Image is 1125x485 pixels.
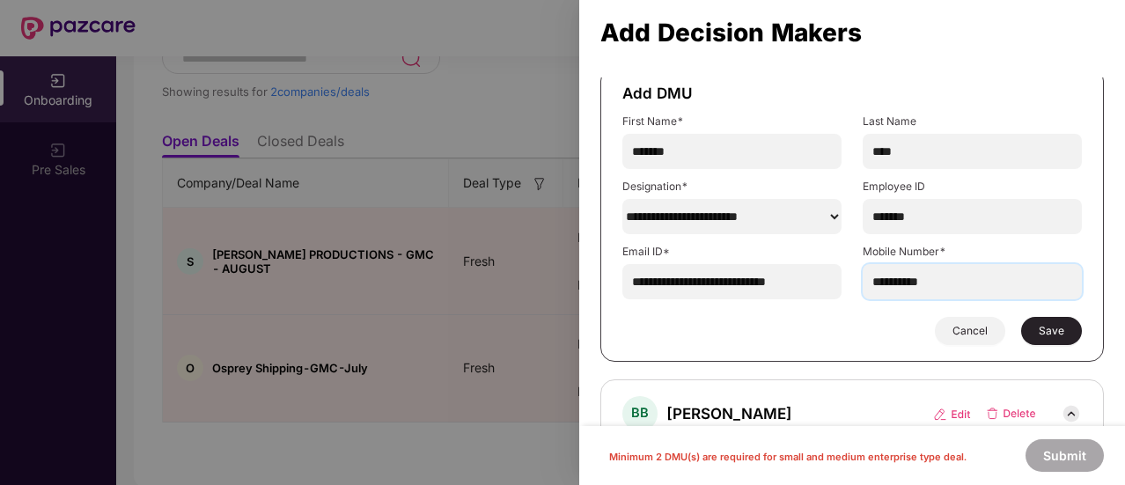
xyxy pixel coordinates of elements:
[1061,403,1082,424] img: down_arrow
[1021,317,1082,345] button: Save
[933,408,971,422] img: edit
[863,245,1082,259] label: Mobile Number*
[863,180,1082,194] label: Employee ID
[935,317,1005,345] button: Cancel
[1039,324,1064,338] span: Save
[666,404,792,423] span: [PERSON_NAME]
[631,405,649,423] span: BB
[622,85,693,102] span: Add DMU
[863,114,1082,129] label: Last Name
[600,23,1104,42] div: Add Decision Makers
[622,245,842,259] label: Email ID*
[622,114,842,129] label: First Name*
[985,407,1036,421] img: delete
[952,324,988,338] span: Cancel
[609,451,967,463] span: Minimum 2 DMU(s) are required for small and medium enterprise type deal.
[622,180,842,194] label: Designation*
[1026,439,1104,472] button: Submit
